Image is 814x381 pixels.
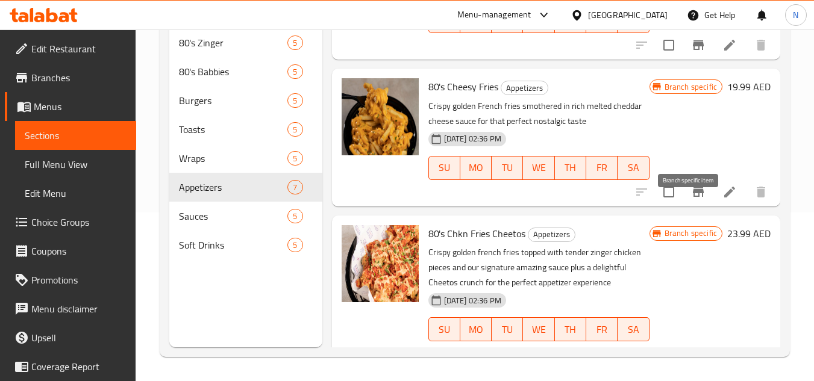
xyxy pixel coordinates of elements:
[496,321,518,338] span: TU
[656,179,681,205] span: Select to update
[460,317,492,341] button: MO
[288,211,302,222] span: 5
[528,228,575,241] span: Appetizers
[15,179,136,208] a: Edit Menu
[439,295,506,306] span: [DATE] 02:36 PM
[428,317,460,341] button: SU
[501,81,548,95] span: Appetizers
[684,31,713,60] button: Branch-specific-item
[5,92,136,121] a: Menus
[722,346,737,361] a: Edit menu item
[434,321,456,338] span: SU
[428,225,525,243] span: 80's Chkn Fries Cheetos
[747,339,775,368] button: delete
[496,159,518,176] span: TU
[722,38,737,52] a: Edit menu item
[179,238,287,252] span: Soft Drinks
[428,78,498,96] span: 80's Cheesy Fries
[5,294,136,323] a: Menu disclaimer
[287,93,302,108] div: items
[560,321,581,338] span: TH
[179,93,287,108] span: Burgers
[179,209,287,223] div: Sauces
[492,317,523,341] button: TU
[34,99,127,114] span: Menus
[287,122,302,137] div: items
[25,128,127,143] span: Sections
[169,231,322,259] div: Soft Drinks5
[439,133,506,144] span: [DATE] 02:36 PM
[528,159,549,176] span: WE
[342,225,419,302] img: 80's Chkn Fries Cheetos
[618,317,649,341] button: SA
[5,352,136,381] a: Coverage Report
[169,57,322,86] div: 80's Babbies5
[287,209,302,223] div: items
[169,28,322,57] div: 80's Zinger5
[523,317,554,341] button: WE
[460,156,492,180] button: MO
[179,180,287,194] div: Appetizers
[342,78,419,155] img: 80's Cheesy Fries
[428,99,650,129] p: Crispy golden French fries smothered in rich melted cheddar cheese sauce for that perfect nostalg...
[457,8,531,22] div: Menu-management
[555,156,586,180] button: TH
[560,159,581,176] span: TH
[465,159,487,176] span: MO
[179,36,287,50] span: 80's Zinger
[684,339,713,368] button: Branch-specific-item
[25,186,127,200] span: Edit Menu
[169,86,322,115] div: Burgers5
[169,173,322,202] div: Appetizers7
[288,37,302,49] span: 5
[5,63,136,92] a: Branches
[428,156,460,180] button: SU
[586,317,618,341] button: FR
[15,150,136,179] a: Full Menu View
[523,156,554,180] button: WE
[5,34,136,63] a: Edit Restaurant
[31,359,127,374] span: Coverage Report
[169,202,322,231] div: Sauces5
[747,178,775,206] button: delete
[179,64,287,79] span: 80's Babbies
[25,157,127,172] span: Full Menu View
[660,228,722,239] span: Branch specific
[31,215,127,229] span: Choice Groups
[31,302,127,316] span: Menu disclaimer
[465,321,487,338] span: MO
[5,323,136,352] a: Upsell
[528,321,549,338] span: WE
[179,122,287,137] span: Toasts
[288,240,302,251] span: 5
[169,144,322,173] div: Wraps5
[428,245,650,290] p: Crispy golden french fries topped with tender zinger chicken pieces and our signature amazing sau...
[684,178,713,206] button: Branch-specific-item
[588,8,668,22] div: [GEOGRAPHIC_DATA]
[287,36,302,50] div: items
[31,70,127,85] span: Branches
[5,237,136,265] a: Coupons
[793,8,798,22] span: N
[169,115,322,144] div: Toasts5
[179,151,287,166] span: Wraps
[622,159,644,176] span: SA
[287,238,302,252] div: items
[5,208,136,237] a: Choice Groups
[288,66,302,78] span: 5
[434,159,456,176] span: SU
[288,153,302,164] span: 5
[586,156,618,180] button: FR
[591,159,613,176] span: FR
[31,42,127,56] span: Edit Restaurant
[618,156,649,180] button: SA
[288,95,302,107] span: 5
[622,321,644,338] span: SA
